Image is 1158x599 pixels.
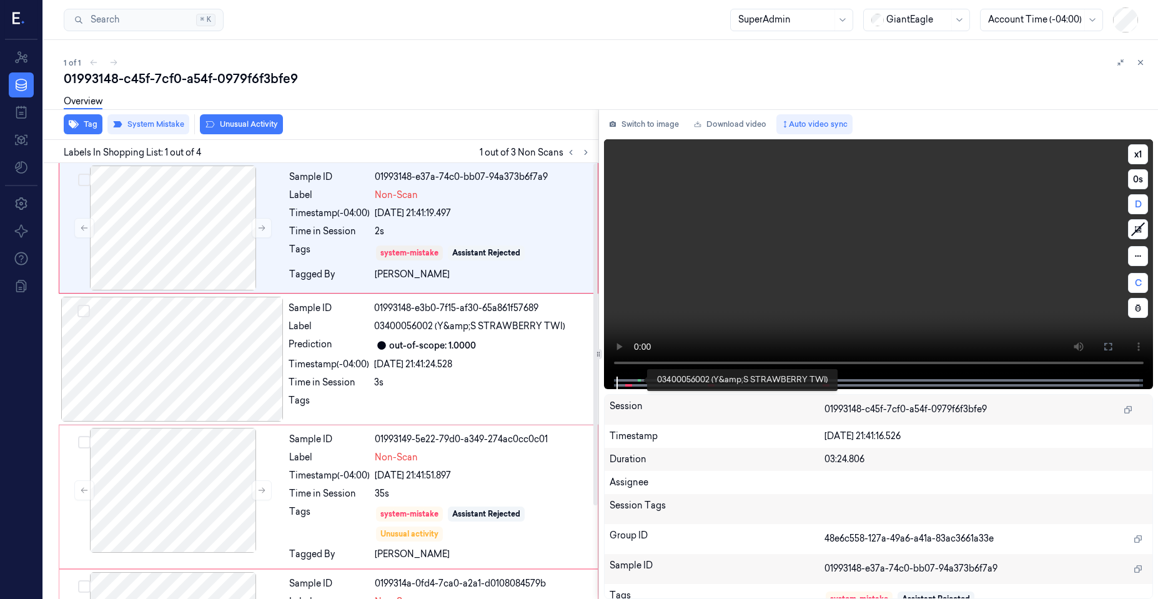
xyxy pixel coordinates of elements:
[289,268,370,281] div: Tagged By
[610,559,825,579] div: Sample ID
[289,487,370,500] div: Time in Session
[289,451,370,464] div: Label
[824,453,1147,466] div: 03:24.806
[380,528,438,540] div: Unusual activity
[776,114,853,134] button: Auto video sync
[375,548,590,561] div: [PERSON_NAME]
[380,247,438,259] div: system-mistake
[375,171,590,184] div: 01993148-e37a-74c0-bb07-94a373b6f7a9
[64,9,224,31] button: Search⌘K
[78,436,91,448] button: Select row
[107,114,189,134] button: System Mistake
[375,577,590,590] div: 0199314a-0fd4-7ca0-a2a1-d0108084579b
[64,114,102,134] button: Tag
[375,207,590,220] div: [DATE] 21:41:19.497
[289,376,369,389] div: Time in Session
[452,247,520,259] div: Assistant Rejected
[604,114,684,134] button: Switch to image
[824,562,997,575] span: 01993148-e37a-74c0-bb07-94a373b6f7a9
[375,487,590,500] div: 35s
[200,114,283,134] button: Unusual Activity
[610,529,825,549] div: Group ID
[289,171,370,184] div: Sample ID
[289,189,370,202] div: Label
[289,338,369,353] div: Prediction
[77,305,90,317] button: Select row
[289,243,370,263] div: Tags
[610,499,825,519] div: Session Tags
[86,13,119,26] span: Search
[78,580,91,593] button: Select row
[64,95,102,109] a: Overview
[824,430,1147,443] div: [DATE] 21:41:16.526
[289,394,369,414] div: Tags
[374,358,591,371] div: [DATE] 21:41:24.528
[289,207,370,220] div: Timestamp (-04:00)
[1128,169,1148,189] button: 0s
[375,433,590,446] div: 01993149-5e22-79d0-a349-274ac0cc0c01
[610,430,825,443] div: Timestamp
[289,433,370,446] div: Sample ID
[64,146,201,159] span: Labels In Shopping List: 1 out of 4
[1128,144,1148,164] button: x1
[824,532,994,545] span: 48e6c558-127a-49a6-a41a-83ac3661a33e
[610,476,1148,489] div: Assignee
[375,189,418,202] span: Non-Scan
[1128,273,1148,293] button: C
[289,548,370,561] div: Tagged By
[289,320,369,333] div: Label
[289,358,369,371] div: Timestamp (-04:00)
[610,400,825,420] div: Session
[289,469,370,482] div: Timestamp (-04:00)
[289,577,370,590] div: Sample ID
[289,225,370,238] div: Time in Session
[374,320,565,333] span: 03400056002 (Y&amp;S STRAWBERRY TWI)
[64,57,81,68] span: 1 of 1
[374,302,591,315] div: 01993148-e3b0-7f15-af30-65a861f57689
[375,225,590,238] div: 2s
[480,145,593,160] span: 1 out of 3 Non Scans
[78,174,91,186] button: Select row
[380,508,438,520] div: system-mistake
[1128,194,1148,214] button: D
[689,114,771,134] a: Download video
[289,505,370,543] div: Tags
[610,453,825,466] div: Duration
[452,508,520,520] div: Assistant Rejected
[289,302,369,315] div: Sample ID
[375,451,418,464] span: Non-Scan
[824,403,987,416] span: 01993148-c45f-7cf0-a54f-0979f6f3bfe9
[64,70,1148,87] div: 01993148-c45f-7cf0-a54f-0979f6f3bfe9
[375,268,590,281] div: [PERSON_NAME]
[374,376,591,389] div: 3s
[389,339,476,352] div: out-of-scope: 1.0000
[375,469,590,482] div: [DATE] 21:41:51.897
